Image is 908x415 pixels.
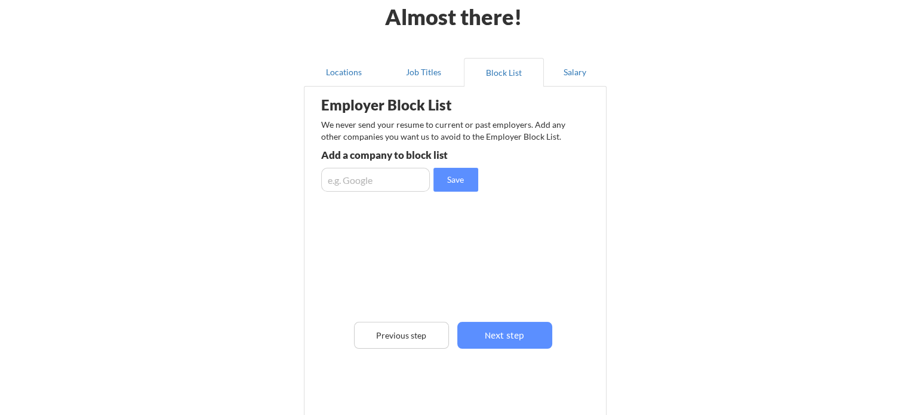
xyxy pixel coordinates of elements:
[433,168,478,192] button: Save
[354,322,449,349] button: Previous step
[544,58,607,87] button: Salary
[321,98,509,112] div: Employer Block List
[370,6,537,27] div: Almost there!
[384,58,464,87] button: Job Titles
[304,58,384,87] button: Locations
[457,322,552,349] button: Next step
[464,58,544,87] button: Block List
[321,150,496,160] div: Add a company to block list
[321,119,572,142] div: We never send your resume to current or past employers. Add any other companies you want us to av...
[321,168,430,192] input: e.g. Google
